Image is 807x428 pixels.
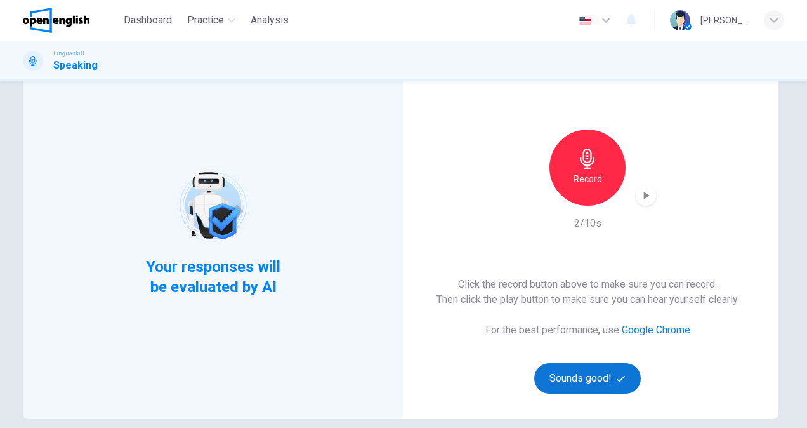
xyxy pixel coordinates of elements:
[23,8,89,33] img: OpenEnglish logo
[23,8,119,33] a: OpenEnglish logo
[119,9,177,32] button: Dashboard
[187,13,224,28] span: Practice
[251,13,289,28] span: Analysis
[124,13,172,28] span: Dashboard
[173,165,253,246] img: robot icon
[700,13,749,28] div: [PERSON_NAME]
[182,9,240,32] button: Practice
[485,323,690,338] h6: For the best performance, use
[436,277,739,307] h6: Click the record button above to make sure you can record. Then click the play button to make sur...
[246,9,294,32] button: Analysis
[670,10,690,30] img: Profile picture
[622,324,690,336] a: Google Chrome
[53,49,84,58] span: Linguaskill
[574,171,602,187] h6: Record
[53,58,98,73] h1: Speaking
[577,16,593,25] img: en
[534,363,641,394] button: Sounds good!
[136,257,291,297] span: Your responses will be evaluated by AI
[574,216,601,231] h6: 2/10s
[549,130,626,206] button: Record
